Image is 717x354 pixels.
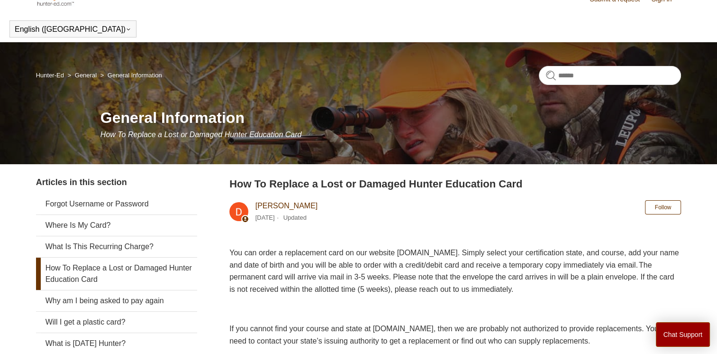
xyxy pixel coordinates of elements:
[283,214,307,221] li: Updated
[229,325,675,345] span: If you cannot find your course and state at [DOMAIN_NAME], then we are probably not authorized to...
[99,72,162,79] li: General Information
[100,106,681,129] h1: General Information
[656,322,710,347] button: Chat Support
[36,290,197,311] a: Why am I being asked to pay again
[100,130,302,139] span: How To Replace a Lost or Damaged Hunter Education Card
[36,194,197,214] a: Forgot Username or Password
[36,258,197,290] a: How To Replace a Lost or Damaged Hunter Education Card
[36,215,197,236] a: Where Is My Card?
[15,25,131,34] button: English ([GEOGRAPHIC_DATA])
[75,72,97,79] a: General
[539,66,681,85] input: Search
[255,214,275,221] time: 03/04/2024, 10:49
[255,202,318,210] a: [PERSON_NAME]
[36,72,64,79] a: Hunter-Ed
[229,249,679,293] span: You can order a replacement card on our website [DOMAIN_NAME]. Simply select your certification s...
[36,312,197,333] a: Will I get a plastic card?
[108,72,162,79] a: General Information
[36,236,197,257] a: What Is This Recurring Charge?
[229,176,681,192] h2: How To Replace a Lost or Damaged Hunter Education Card
[36,72,66,79] li: Hunter-Ed
[36,177,127,187] span: Articles in this section
[66,72,99,79] li: General
[36,333,197,354] a: What is [DATE] Hunter?
[645,200,681,214] button: Follow Article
